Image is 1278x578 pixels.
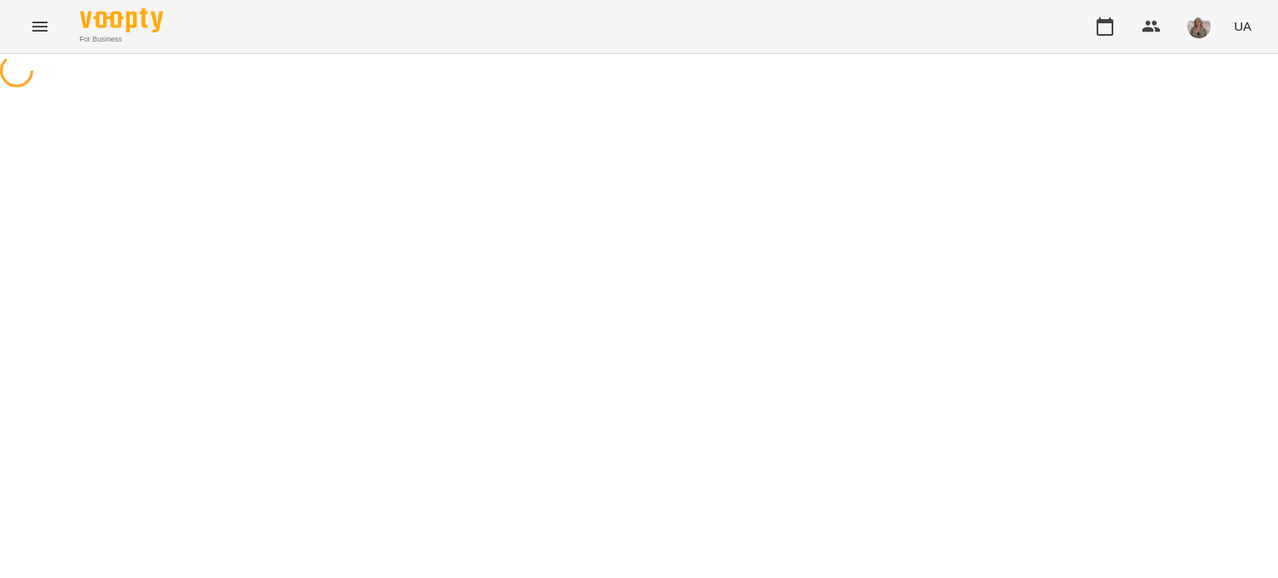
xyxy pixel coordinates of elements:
[1234,17,1251,35] span: UA
[20,7,60,47] button: Menu
[80,34,163,45] span: For Business
[1187,15,1211,38] img: 23dbdf9b397c28d128ced03b916abe8c.png
[1227,11,1258,42] button: UA
[80,8,163,32] img: Voopty Logo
